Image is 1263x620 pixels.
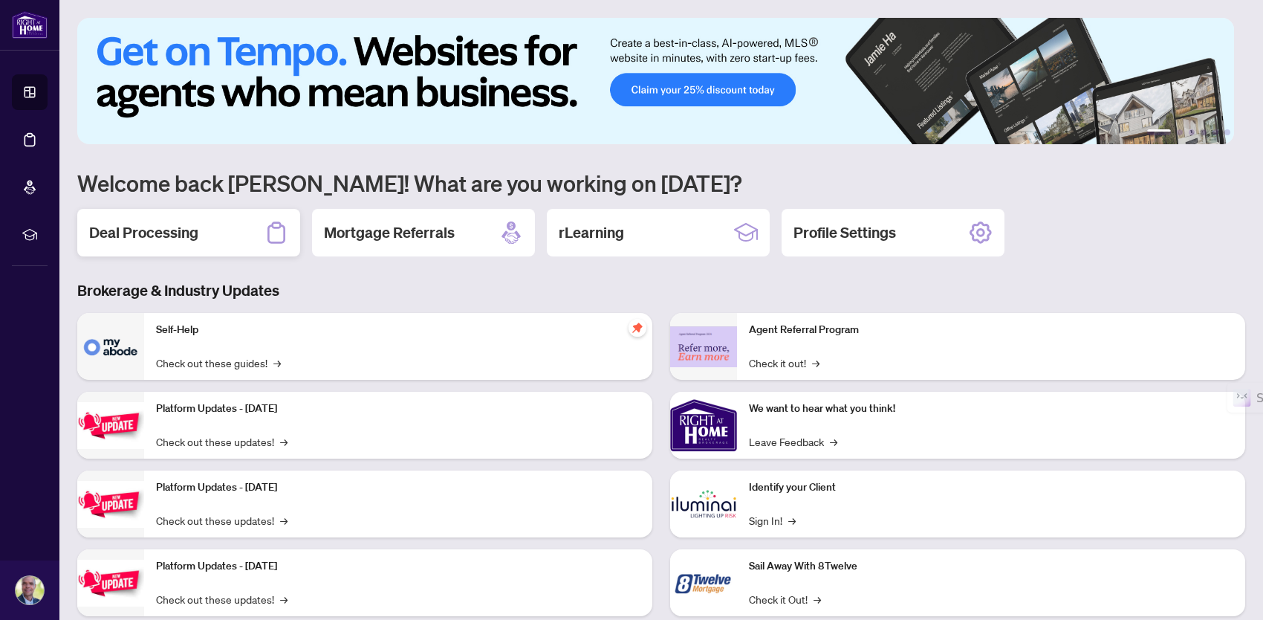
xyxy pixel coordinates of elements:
h2: Mortgage Referrals [324,222,455,243]
p: We want to hear what you think! [749,401,1233,417]
img: Self-Help [77,313,144,380]
h3: Brokerage & Industry Updates [77,280,1245,301]
span: → [830,433,837,450]
h2: Deal Processing [89,222,198,243]
span: → [280,591,288,607]
button: 6 [1224,129,1230,135]
p: Platform Updates - [DATE] [156,401,640,417]
h2: Profile Settings [793,222,896,243]
button: 1 [1147,129,1171,135]
p: Agent Referral Program [749,322,1233,338]
span: → [273,355,281,371]
img: Platform Updates - June 23, 2025 [77,560,144,607]
img: Platform Updates - July 21, 2025 [77,402,144,449]
img: logo [12,11,48,39]
a: Check out these updates!→ [156,433,288,450]
span: → [280,433,288,450]
span: pushpin [629,319,646,337]
a: Check it Out!→ [749,591,821,607]
img: Sail Away With 8Twelve [670,549,737,616]
p: Identify your Client [749,479,1233,496]
img: Agent Referral Program [670,326,737,367]
h1: Welcome back [PERSON_NAME]! What are you working on [DATE]? [77,169,1245,197]
p: Platform Updates - [DATE] [156,558,640,575]
p: Platform Updates - [DATE] [156,479,640,496]
span: → [814,591,821,607]
span: → [812,355,819,371]
span: → [280,512,288,529]
a: Check out these updates!→ [156,512,288,529]
img: Platform Updates - July 8, 2025 [77,481,144,528]
img: Slide 0 [77,18,1234,144]
button: 5 [1212,129,1218,135]
button: 2 [1177,129,1183,135]
img: Identify your Client [670,471,737,537]
a: Check out these guides!→ [156,355,281,371]
a: Check it out!→ [749,355,819,371]
button: 4 [1201,129,1207,135]
a: Leave Feedback→ [749,433,837,450]
p: Self-Help [156,322,640,338]
h2: rLearning [559,222,624,243]
p: Sail Away With 8Twelve [749,558,1233,575]
span: → [788,512,796,529]
a: Check out these updates!→ [156,591,288,607]
a: Sign In!→ [749,512,796,529]
img: We want to hear what you think! [670,392,737,459]
button: 3 [1189,129,1195,135]
img: Profile Icon [16,576,44,604]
